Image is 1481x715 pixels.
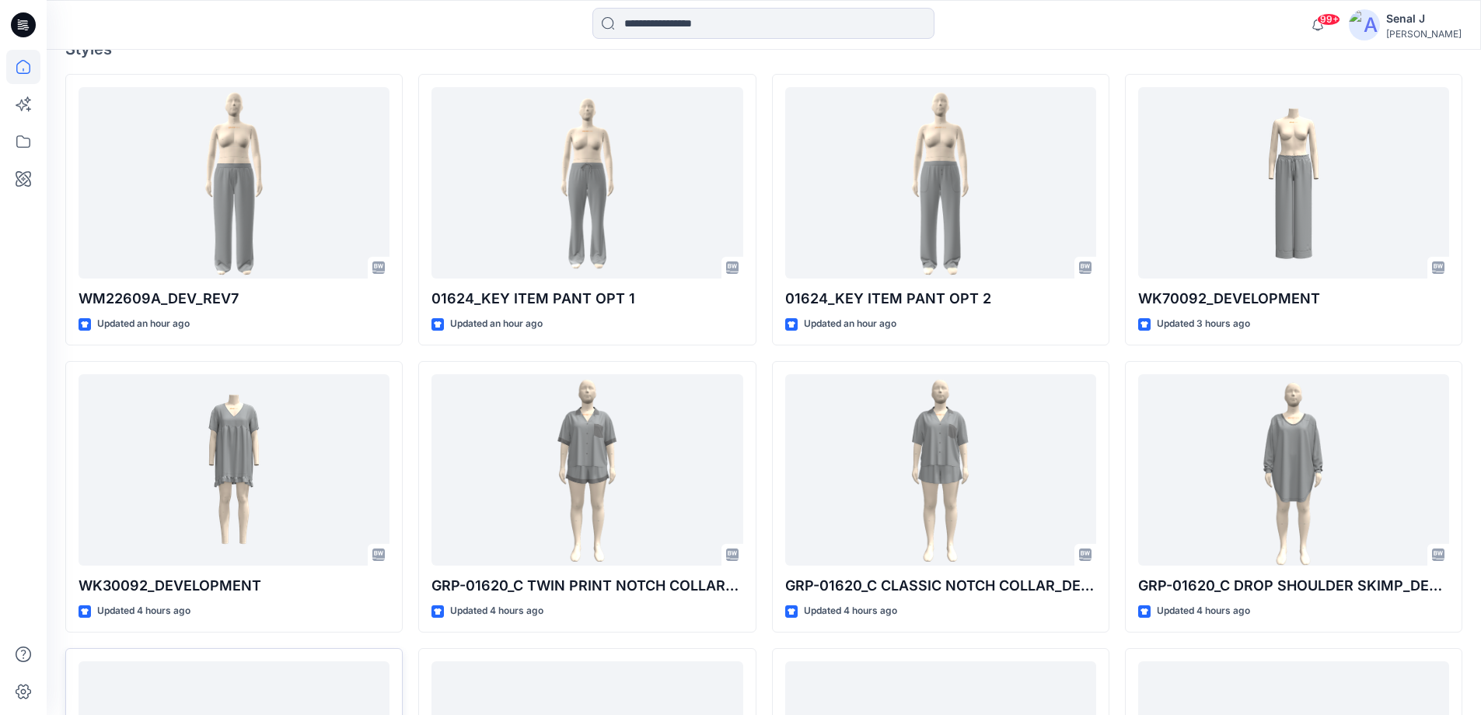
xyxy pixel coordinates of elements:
p: Updated 4 hours ago [804,603,897,619]
span: 99+ [1317,13,1340,26]
p: Updated 3 hours ago [1157,316,1250,332]
p: GRP-01620_C CLASSIC NOTCH COLLAR_DEVELOPMENT [785,575,1096,597]
a: GRP-01620_C TWIN PRINT NOTCH COLLAR_DEVELOPMENT [431,374,742,566]
div: Senal J [1386,9,1462,28]
a: 01624_KEY ITEM PANT OPT 2 [785,87,1096,279]
p: WK70092_DEVELOPMENT [1138,288,1449,310]
div: [PERSON_NAME] [1386,28,1462,40]
p: WK30092_DEVELOPMENT [79,575,389,597]
img: avatar [1349,9,1380,40]
p: Updated 4 hours ago [97,603,190,619]
a: WM22609A_DEV_REV7 [79,87,389,279]
p: Updated 4 hours ago [450,603,543,619]
a: GRP-01620_C DROP SHOULDER SKIMP_DEVELOPMENT [1138,374,1449,566]
p: Updated an hour ago [450,316,543,332]
a: GRP-01620_C CLASSIC NOTCH COLLAR_DEVELOPMENT [785,374,1096,566]
p: Updated an hour ago [804,316,896,332]
p: GRP-01620_C DROP SHOULDER SKIMP_DEVELOPMENT [1138,575,1449,597]
p: GRP-01620_C TWIN PRINT NOTCH COLLAR_DEVELOPMENT [431,575,742,597]
p: Updated 4 hours ago [1157,603,1250,619]
p: Updated an hour ago [97,316,190,332]
a: WK30092_DEVELOPMENT [79,374,389,566]
p: 01624_KEY ITEM PANT OPT 1 [431,288,742,310]
p: 01624_KEY ITEM PANT OPT 2 [785,288,1096,310]
a: 01624_KEY ITEM PANT OPT 1 [431,87,742,279]
p: WM22609A_DEV_REV7 [79,288,389,310]
a: WK70092_DEVELOPMENT [1138,87,1449,279]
